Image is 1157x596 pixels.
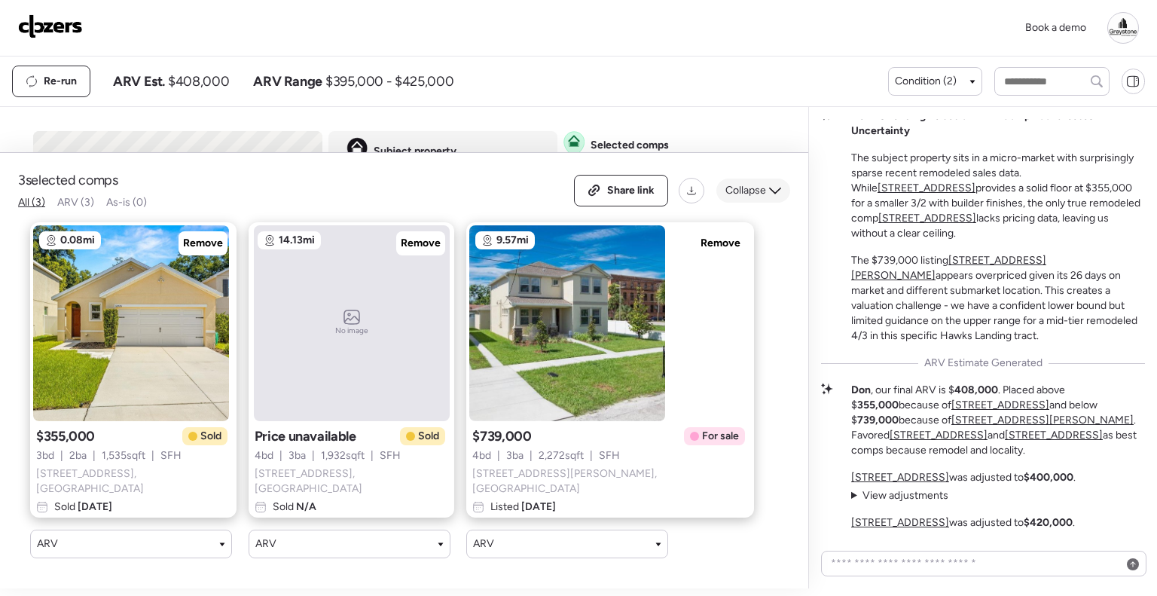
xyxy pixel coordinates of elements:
span: SFH [599,448,620,463]
span: 3 bd [36,448,54,463]
span: | [530,448,533,463]
span: All (3) [18,196,45,209]
span: N/A [294,500,316,513]
span: 3 ba [288,448,306,463]
span: Listed [490,500,556,515]
span: View adjustments [862,489,948,502]
span: 1,535 sqft [102,448,145,463]
span: $408,000 [168,72,229,90]
span: Sold [418,429,439,444]
a: [STREET_ADDRESS][PERSON_NAME] [851,254,1046,282]
span: [DATE] [75,500,112,513]
span: 1,932 sqft [321,448,365,463]
span: ARV (3) [57,196,94,209]
span: Share link [607,183,655,198]
p: was adjusted to . [851,515,1075,530]
span: Sold [54,500,112,515]
span: 3 ba [506,448,524,463]
span: | [60,448,63,463]
span: Sold [200,429,221,444]
span: | [497,448,500,463]
span: 4 bd [255,448,273,463]
span: [DATE] [519,500,556,513]
span: 0.08mi [60,233,95,248]
strong: 739,000 [857,414,899,426]
span: Book a demo [1025,21,1086,34]
span: Remove [701,236,740,251]
span: Remove [183,236,223,251]
span: Sold [273,500,316,515]
a: [STREET_ADDRESS] [878,182,975,194]
span: Selected comps [591,138,669,153]
span: Subject property [374,144,456,159]
span: | [93,448,96,463]
span: ARV Est. [113,72,165,90]
img: Logo [18,14,83,38]
span: 3 selected comps [18,171,118,189]
span: $355,000 [36,427,95,445]
strong: 355,000 [857,399,899,411]
span: SFH [380,448,401,463]
span: 2 ba [69,448,87,463]
span: No image [335,325,368,337]
span: | [279,448,282,463]
a: [STREET_ADDRESS] [851,516,949,529]
strong: $420,000 [1024,516,1073,529]
p: , our final ARV is $ . Placed above $ because of and below $ because of . Favored and as best com... [851,383,1145,458]
span: For sale [702,429,739,444]
span: Remove [401,236,441,251]
span: ARV [37,536,58,552]
summary: View adjustments [851,488,948,503]
span: [STREET_ADDRESS] , [GEOGRAPHIC_DATA] [36,466,230,497]
strong: 408,000 [954,384,998,396]
span: Condition (2) [895,74,957,89]
span: 9.57mi [496,233,529,248]
span: | [590,448,593,463]
p: was adjusted to . [851,470,1076,485]
span: | [151,448,154,463]
a: [STREET_ADDRESS] [890,429,988,442]
span: Re-run [44,74,77,89]
span: 2,272 sqft [539,448,584,463]
span: 14.13mi [279,233,315,248]
span: $395,000 - $425,000 [325,72,453,90]
span: SFH [160,448,182,463]
span: [STREET_ADDRESS][PERSON_NAME] , [GEOGRAPHIC_DATA] [472,466,748,497]
a: [STREET_ADDRESS] [1005,429,1103,442]
p: The subject property sits in a micro-market with surprisingly sparse recent remodeled sales data.... [851,151,1145,241]
span: | [312,448,315,463]
span: As-is (0) [106,196,147,209]
a: [STREET_ADDRESS] [851,471,949,484]
a: [STREET_ADDRESS][PERSON_NAME] [951,414,1134,426]
span: Collapse [725,183,766,198]
strong: $400,000 [1024,471,1073,484]
span: 4 bd [472,448,491,463]
span: [STREET_ADDRESS] , [GEOGRAPHIC_DATA] [255,466,449,497]
p: The $739,000 listing appears overpriced given its 26 days on market and different submarket locat... [851,253,1145,344]
strong: Don [851,384,871,396]
span: ARV Estimate Generated [924,356,1043,371]
span: $739,000 [472,427,531,445]
span: ARV Range [253,72,322,90]
a: [STREET_ADDRESS] [878,212,976,225]
a: [STREET_ADDRESS] [951,399,1049,411]
span: Price unavailable [255,427,356,445]
span: ARV [473,536,494,552]
span: | [371,448,374,463]
span: ARV [255,536,276,552]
